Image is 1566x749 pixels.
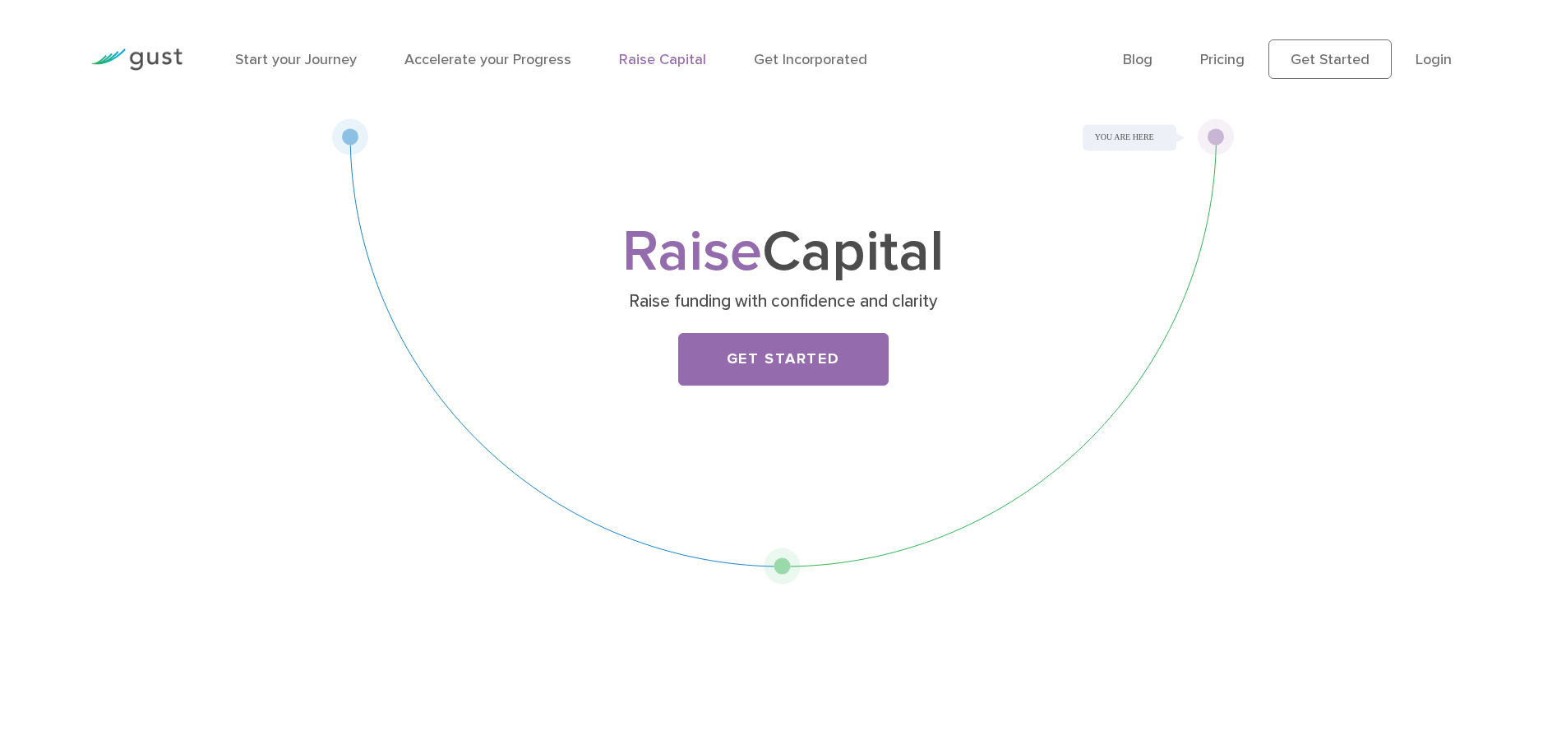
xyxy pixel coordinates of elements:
a: Start your Journey [235,51,357,68]
h1: Capital [459,226,1108,279]
a: Get Started [678,333,889,386]
p: Raise funding with confidence and clarity [464,290,1102,313]
span: Raise [622,217,762,286]
a: Blog [1123,51,1153,68]
a: Get Started [1268,39,1392,79]
a: Login [1416,51,1452,68]
img: Gust Logo [90,49,182,71]
a: Pricing [1200,51,1245,68]
a: Accelerate your Progress [404,51,571,68]
a: Get Incorporated [754,51,867,68]
a: Raise Capital [619,51,706,68]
